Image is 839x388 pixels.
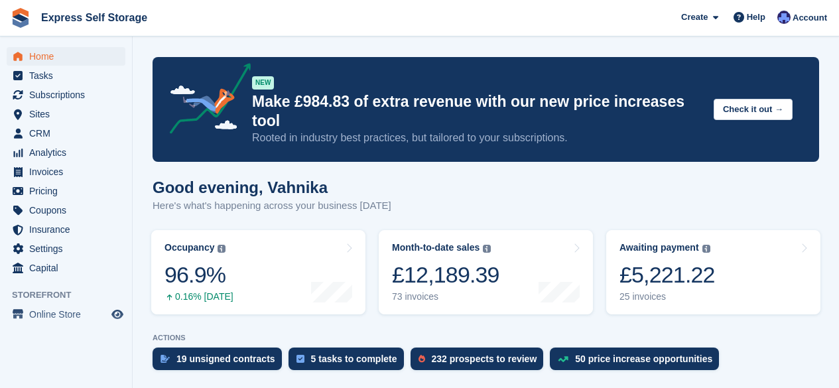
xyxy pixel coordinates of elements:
img: icon-info-grey-7440780725fd019a000dd9b08b2336e03edf1995a4989e88bcd33f0948082b44.svg [702,245,710,253]
div: 19 unsigned contracts [176,354,275,364]
button: Check it out → [714,99,793,121]
div: Month-to-date sales [392,242,480,253]
span: Sites [29,105,109,123]
a: menu [7,47,125,66]
span: Insurance [29,220,109,239]
div: Occupancy [164,242,214,253]
div: 73 invoices [392,291,499,302]
a: Occupancy 96.9% 0.16% [DATE] [151,230,365,314]
div: 0.16% [DATE] [164,291,233,302]
a: Preview store [109,306,125,322]
a: 50 price increase opportunities [550,348,726,377]
span: Analytics [29,143,109,162]
div: 50 price increase opportunities [575,354,712,364]
h1: Good evening, Vahnika [153,178,391,196]
a: 232 prospects to review [411,348,550,377]
div: £12,189.39 [392,261,499,289]
span: CRM [29,124,109,143]
div: NEW [252,76,274,90]
p: Here's what's happening across your business [DATE] [153,198,391,214]
span: Help [747,11,765,24]
span: Home [29,47,109,66]
a: menu [7,162,125,181]
span: Online Store [29,305,109,324]
a: menu [7,105,125,123]
img: task-75834270c22a3079a89374b754ae025e5fb1db73e45f91037f5363f120a921f8.svg [296,355,304,363]
span: Capital [29,259,109,277]
span: Invoices [29,162,109,181]
a: menu [7,143,125,162]
div: £5,221.22 [619,261,715,289]
span: Create [681,11,708,24]
span: Coupons [29,201,109,220]
a: menu [7,220,125,239]
img: contract_signature_icon-13c848040528278c33f63329250d36e43548de30e8caae1d1a13099fd9432cc5.svg [161,355,170,363]
img: stora-icon-8386f47178a22dfd0bd8f6a31ec36ba5ce8667c1dd55bd0f319d3a0aa187defe.svg [11,8,31,28]
a: menu [7,66,125,85]
span: Storefront [12,289,132,302]
span: Account [793,11,827,25]
a: menu [7,239,125,258]
div: Awaiting payment [619,242,699,253]
img: prospect-51fa495bee0391a8d652442698ab0144808aea92771e9ea1ae160a38d050c398.svg [419,355,425,363]
a: Month-to-date sales £12,189.39 73 invoices [379,230,593,314]
div: 5 tasks to complete [311,354,397,364]
span: Subscriptions [29,86,109,104]
a: 19 unsigned contracts [153,348,289,377]
div: 232 prospects to review [432,354,537,364]
a: menu [7,259,125,277]
a: menu [7,201,125,220]
div: 25 invoices [619,291,715,302]
a: Awaiting payment £5,221.22 25 invoices [606,230,820,314]
img: icon-info-grey-7440780725fd019a000dd9b08b2336e03edf1995a4989e88bcd33f0948082b44.svg [483,245,491,253]
img: Vahnika Batchu [777,11,791,24]
a: menu [7,124,125,143]
img: price-adjustments-announcement-icon-8257ccfd72463d97f412b2fc003d46551f7dbcb40ab6d574587a9cd5c0d94... [159,63,251,139]
span: Settings [29,239,109,258]
span: Tasks [29,66,109,85]
a: Express Self Storage [36,7,153,29]
a: menu [7,305,125,324]
p: Make £984.83 of extra revenue with our new price increases tool [252,92,703,131]
p: Rooted in industry best practices, but tailored to your subscriptions. [252,131,703,145]
img: icon-info-grey-7440780725fd019a000dd9b08b2336e03edf1995a4989e88bcd33f0948082b44.svg [218,245,226,253]
span: Pricing [29,182,109,200]
div: 96.9% [164,261,233,289]
a: menu [7,182,125,200]
a: 5 tasks to complete [289,348,411,377]
img: price_increase_opportunities-93ffe204e8149a01c8c9dc8f82e8f89637d9d84a8eef4429ea346261dce0b2c0.svg [558,356,568,362]
a: menu [7,86,125,104]
p: ACTIONS [153,334,819,342]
